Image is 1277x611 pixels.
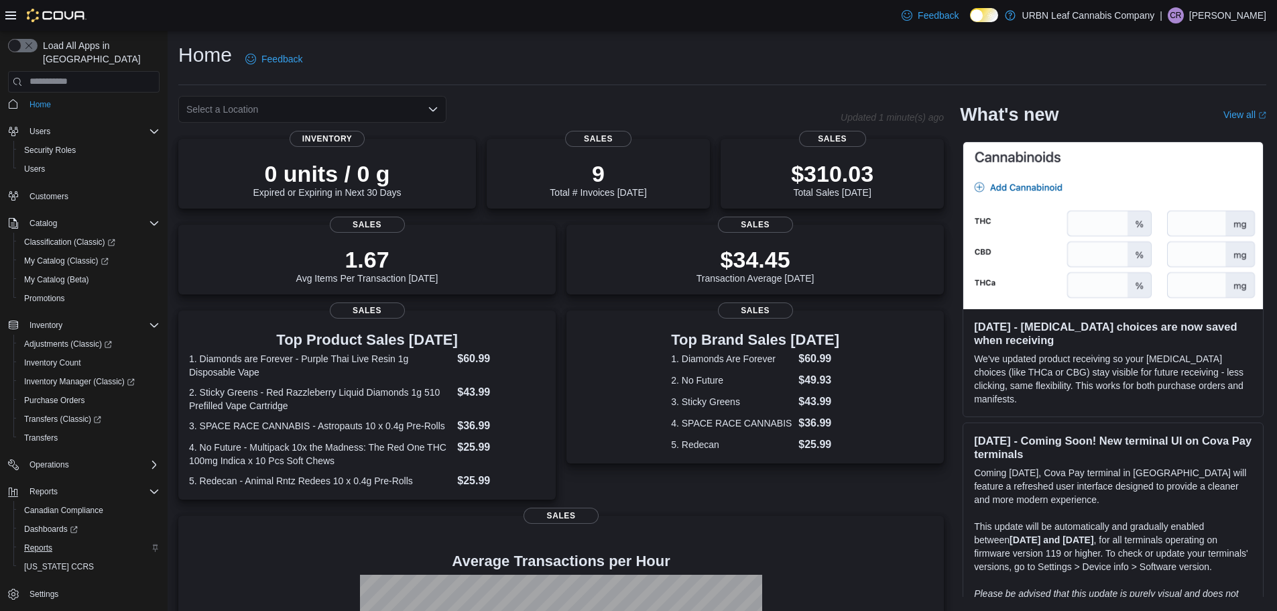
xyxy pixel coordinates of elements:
span: Sales [330,302,405,319]
span: Classification (Classic) [24,237,115,247]
button: Canadian Compliance [13,501,165,520]
button: Promotions [13,289,165,308]
svg: External link [1258,111,1266,119]
button: Inventory [24,317,68,333]
button: Settings [3,584,165,604]
p: 1.67 [296,246,438,273]
span: Inventory [29,320,62,331]
div: Avg Items Per Transaction [DATE] [296,246,438,284]
span: Promotions [19,290,160,307]
span: Home [24,96,160,113]
span: Feedback [918,9,959,22]
dd: $60.99 [457,351,545,367]
dt: 4. No Future - Multipack 10x the Madness: The Red One THC 100mg Indica x 10 Pcs Soft Chews [189,441,452,467]
a: Adjustments (Classic) [13,335,165,353]
button: Inventory Count [13,353,165,372]
dd: $25.99 [457,473,545,489]
button: Users [13,160,165,178]
button: Users [3,122,165,141]
span: Inventory Count [19,355,160,371]
a: Classification (Classic) [13,233,165,252]
p: [PERSON_NAME] [1189,7,1266,23]
a: Transfers (Classic) [13,410,165,429]
button: Catalog [3,214,165,233]
span: Promotions [24,293,65,304]
a: Promotions [19,290,70,307]
span: My Catalog (Beta) [19,272,160,288]
p: 0 units / 0 g [253,160,402,187]
span: [US_STATE] CCRS [24,561,94,572]
span: Inventory [24,317,160,333]
h4: Average Transactions per Hour [189,553,933,569]
span: Load All Apps in [GEOGRAPHIC_DATA] [38,39,160,66]
a: My Catalog (Classic) [19,253,114,269]
span: Canadian Compliance [24,505,103,516]
dt: 4. SPACE RACE CANNABIS [671,416,793,430]
span: Inventory Count [24,357,81,368]
dt: 1. Diamonds are Forever - Purple Thai Live Resin 1g Disposable Vape [189,352,452,379]
a: Home [24,97,56,113]
dd: $25.99 [798,437,839,453]
span: Dark Mode [970,22,971,23]
button: Reports [3,482,165,501]
a: Dashboards [19,521,83,537]
dt: 5. Redecan [671,438,793,451]
a: Transfers [19,430,63,446]
span: Purchase Orders [19,392,160,408]
a: Adjustments (Classic) [19,336,117,352]
div: Expired or Expiring in Next 30 Days [253,160,402,198]
span: Canadian Compliance [19,502,160,518]
span: Dashboards [24,524,78,535]
dd: $36.99 [457,418,545,434]
h2: What's new [960,104,1058,125]
button: Operations [24,457,74,473]
span: Reports [29,486,58,497]
span: Reports [24,543,52,553]
button: Transfers [13,429,165,447]
h3: [DATE] - [MEDICAL_DATA] choices are now saved when receiving [974,320,1252,347]
span: Sales [524,508,599,524]
button: Catalog [24,215,62,231]
button: Customers [3,186,165,206]
span: Sales [330,217,405,233]
a: Inventory Manager (Classic) [19,374,140,390]
p: $310.03 [791,160,873,187]
span: Classification (Classic) [19,234,160,250]
button: Purchase Orders [13,391,165,410]
p: This update will be automatically and gradually enabled between , for all terminals operating on ... [974,520,1252,573]
div: Craig Ruether [1168,7,1184,23]
span: My Catalog (Classic) [24,256,109,266]
span: Inventory [290,131,365,147]
span: Users [24,164,45,174]
span: Reports [19,540,160,556]
input: Dark Mode [970,8,998,22]
dt: 1. Diamonds Are Forever [671,352,793,366]
span: Home [29,99,51,110]
button: Operations [3,455,165,474]
span: Operations [24,457,160,473]
dt: 3. SPACE RACE CANNABIS - Astropauts 10 x 0.4g Pre-Rolls [189,419,452,433]
p: Coming [DATE], Cova Pay terminal in [GEOGRAPHIC_DATA] will feature a refreshed user interface des... [974,466,1252,506]
span: Adjustments (Classic) [24,339,112,349]
p: | [1160,7,1162,23]
h3: Top Product Sales [DATE] [189,332,545,348]
dt: 5. Redecan - Animal Rntz Redees 10 x 0.4g Pre-Rolls [189,474,452,488]
span: Transfers [19,430,160,446]
span: Settings [24,586,160,602]
h1: Home [178,42,232,68]
button: Reports [24,484,63,500]
a: My Catalog (Beta) [19,272,95,288]
h3: [DATE] - Coming Soon! New terminal UI on Cova Pay terminals [974,434,1252,461]
p: 9 [550,160,646,187]
span: Sales [799,131,866,147]
span: Inventory Manager (Classic) [24,376,135,387]
a: Reports [19,540,58,556]
span: My Catalog (Beta) [24,274,89,285]
dt: 2. Sticky Greens - Red Razzleberry Liquid Diamonds 1g 510 Prefilled Vape Cartridge [189,386,452,412]
span: Inventory Manager (Classic) [19,374,160,390]
a: Security Roles [19,142,81,158]
button: My Catalog (Beta) [13,270,165,289]
span: Feedback [261,52,302,66]
span: Security Roles [19,142,160,158]
button: Security Roles [13,141,165,160]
